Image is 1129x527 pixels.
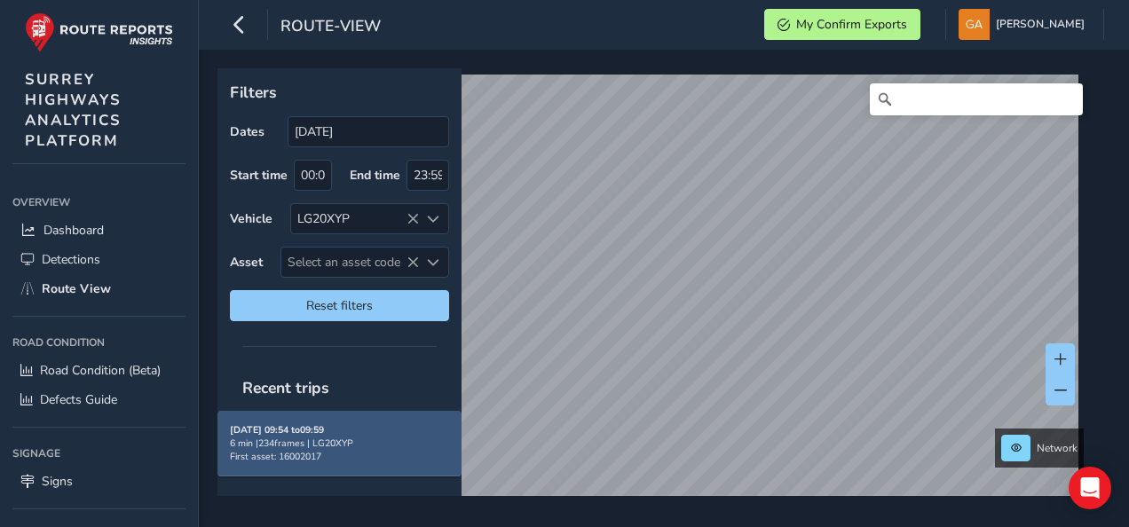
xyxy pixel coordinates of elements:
[43,222,104,239] span: Dashboard
[230,167,288,184] label: Start time
[42,473,73,490] span: Signs
[996,9,1085,40] span: [PERSON_NAME]
[230,123,264,140] label: Dates
[796,16,907,33] span: My Confirm Exports
[870,83,1083,115] input: Search
[230,254,263,271] label: Asset
[12,189,186,216] div: Overview
[959,9,990,40] img: diamond-layout
[1037,441,1078,455] span: Network
[42,280,111,297] span: Route View
[12,329,186,356] div: Road Condition
[350,167,400,184] label: End time
[280,15,381,40] span: route-view
[230,210,272,227] label: Vehicle
[12,274,186,303] a: Route View
[12,216,186,245] a: Dashboard
[12,385,186,414] a: Defects Guide
[230,81,449,104] p: Filters
[230,450,321,463] span: First asset: 16002017
[1069,467,1111,509] div: Open Intercom Messenger
[281,248,419,277] span: Select an asset code
[40,391,117,408] span: Defects Guide
[12,467,186,496] a: Signs
[12,245,186,274] a: Detections
[230,290,449,321] button: Reset filters
[230,365,342,411] span: Recent trips
[25,12,173,52] img: rr logo
[40,362,161,379] span: Road Condition (Beta)
[764,9,920,40] button: My Confirm Exports
[419,248,448,277] div: Select an asset code
[230,437,449,450] div: 6 min | 234 frames | LG20XYP
[224,75,1078,516] canvas: Map
[25,69,122,151] span: SURREY HIGHWAYS ANALYTICS PLATFORM
[12,440,186,467] div: Signage
[230,423,324,437] strong: [DATE] 09:54 to 09:59
[12,356,186,385] a: Road Condition (Beta)
[42,251,100,268] span: Detections
[243,297,436,314] span: Reset filters
[291,204,419,233] div: LG20XYP
[959,9,1091,40] button: [PERSON_NAME]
